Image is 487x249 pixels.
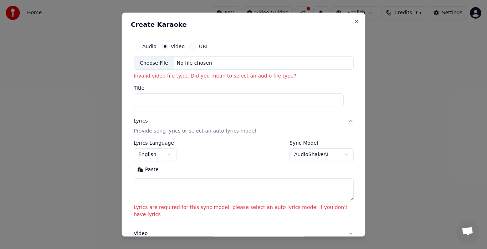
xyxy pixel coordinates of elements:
div: Lyrics [134,118,148,125]
div: LyricsProvide song lyrics or select an auto lyrics model [134,141,354,224]
div: No file chosen [174,60,215,67]
button: Paste [134,164,162,176]
button: LyricsProvide song lyrics or select an auto lyrics model [134,112,354,141]
label: Sync Model [289,141,354,146]
p: Invalid video file type. Did you mean to select an audio file type? [134,73,354,80]
label: URL [199,44,209,49]
p: Lyrics are required for this sync model, please select an auto lyrics model if you don't have lyrics [134,204,354,219]
h2: Create Karaoke [131,21,357,28]
label: Lyrics Language [134,141,176,146]
div: Choose File [134,57,174,70]
p: Provide song lyrics or select an auto lyrics model [134,128,256,135]
label: Video [170,44,184,49]
label: Audio [142,44,157,49]
div: Video [134,230,267,248]
label: Title [134,86,354,91]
